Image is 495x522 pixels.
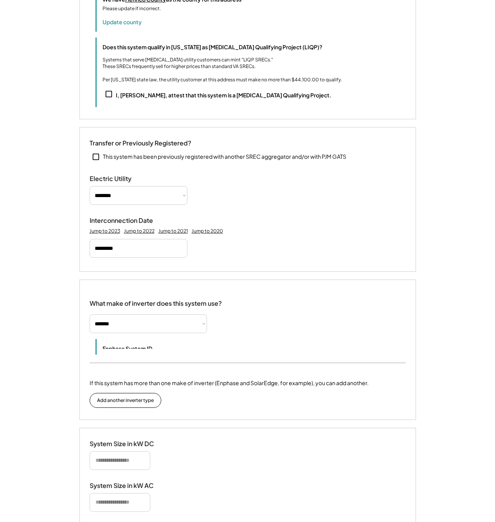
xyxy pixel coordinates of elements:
div: Interconnection Date [90,217,168,225]
div: Jump to 2023 [90,228,120,234]
div: System Size in kW AC [90,482,168,490]
button: Add another inverter type [90,393,161,408]
div: System Size in kW DC [90,440,168,448]
div: Does this system qualify in [US_STATE] as [MEDICAL_DATA] Qualifying Project (LIQP)? [103,43,322,51]
div: Enphase System ID [103,345,181,352]
div: This system has been previously registered with another SREC aggregator and/or with PJM GATS [103,153,346,161]
div: Please update if incorrect. [103,5,161,12]
div: Electric Utility [90,175,168,183]
div: Transfer or Previously Registered? [90,139,191,147]
div: If this system has more than one make of inverter (Enphase and SolarEdge, for example), you can a... [90,379,369,387]
button: Update county [103,18,142,26]
div: Jump to 2020 [192,228,223,234]
div: Jump to 2022 [124,228,155,234]
div: Jump to 2021 [158,228,188,234]
div: I, [PERSON_NAME], attest that this system is a [MEDICAL_DATA] Qualifying Project. [116,91,406,99]
div: What make of inverter does this system use? [90,292,222,309]
div: Systems that serve [MEDICAL_DATA] utility customers can mint "LIQP SRECs." These SRECs frequently... [103,57,342,83]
